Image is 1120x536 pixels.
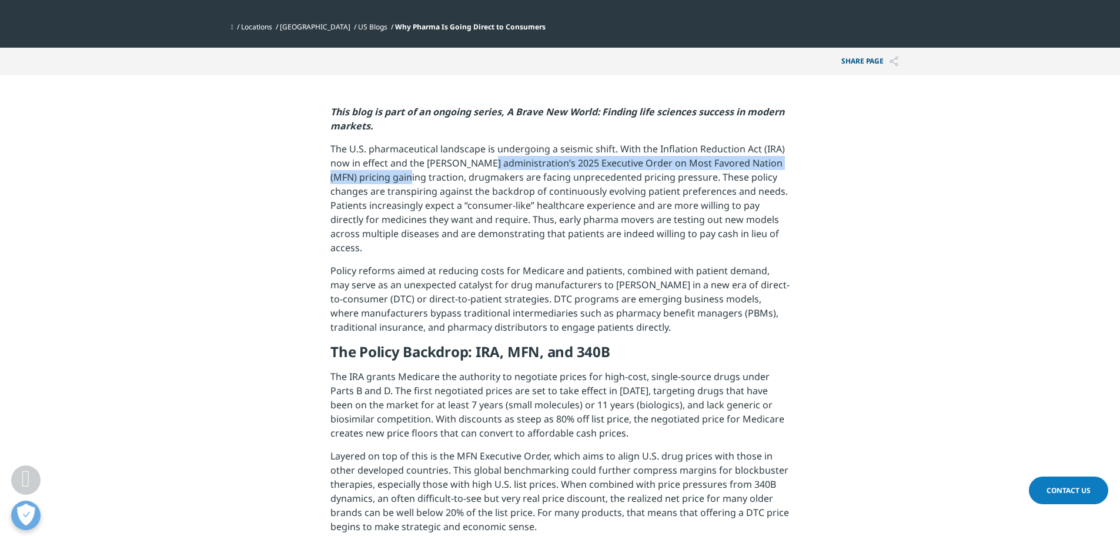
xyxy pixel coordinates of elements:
a: Contact Us [1029,477,1108,504]
em: This blog is part of an ongoing series, A Brave New World: Finding life sciences success in moder... [330,105,784,132]
a: Locations [241,22,272,32]
p: Policy reforms aimed at reducing costs for Medicare and patients, combined with patient demand, m... [330,264,790,343]
a: US Blogs [358,22,387,32]
img: Share PAGE [890,56,898,66]
h5: The Policy Backdrop: IRA, MFN, and 340B [330,343,790,369]
p: Share PAGE [833,48,907,75]
p: The U.S. pharmaceutical landscape is undergoing a seismic shift. With the Inflation Reduction Act... [330,142,790,264]
span: Why Pharma Is Going Direct to Consumers [395,22,546,32]
span: Contact Us [1047,485,1091,495]
button: Share PAGEShare PAGE [833,48,907,75]
a: [GEOGRAPHIC_DATA] [280,22,350,32]
button: Open Preferences [11,501,41,530]
p: The IRA grants Medicare the authority to negotiate prices for high-cost, single-source drugs unde... [330,369,790,449]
